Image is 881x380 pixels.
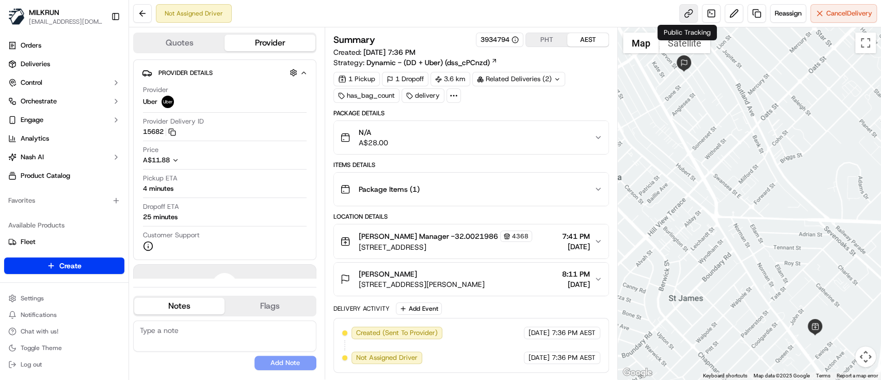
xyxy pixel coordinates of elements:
[816,373,830,378] a: Terms (opens in new tab)
[21,134,49,143] span: Analytics
[359,242,532,252] span: [STREET_ADDRESS]
[552,353,596,362] span: 7:36 PM AEST
[59,261,82,271] span: Create
[770,4,806,23] button: Reassign
[143,231,200,240] span: Customer Support
[333,305,390,313] div: Delivery Activity
[356,328,438,338] span: Created (Sent To Provider)
[4,93,124,110] button: Orchestrate
[29,18,103,26] button: [EMAIL_ADDRESS][DOMAIN_NAME]
[512,232,528,240] span: 4368
[4,74,124,91] button: Control
[4,341,124,355] button: Toggle Theme
[143,117,204,126] span: Provider Delivery ID
[143,174,178,183] span: Pickup ETA
[567,33,608,47] button: AEST
[382,72,428,86] div: 1 Dropoff
[21,97,57,106] span: Orchestrate
[366,57,490,68] span: Dynamic - (DD + Uber) (dss_cPCnzd)
[562,269,590,279] span: 8:11 PM
[620,366,654,379] img: Google
[810,4,877,23] button: CancelDelivery
[472,72,565,86] div: Related Deliveries (2)
[333,72,380,86] div: 1 Pickup
[225,298,315,314] button: Flags
[855,33,876,53] button: Toggle fullscreen view
[837,373,878,378] a: Report a map error
[562,279,590,290] span: [DATE]
[21,311,57,319] span: Notifications
[21,327,58,336] span: Chat with us!
[620,366,654,379] a: Open this area in Google Maps (opens a new window)
[143,127,176,136] button: 15682
[754,373,810,378] span: Map data ©2025 Google
[21,59,50,69] span: Deliveries
[29,7,59,18] button: MILKRUN
[134,298,225,314] button: Notes
[21,41,41,50] span: Orders
[4,308,124,322] button: Notifications
[480,35,519,44] button: 3934794
[4,56,124,72] a: Deliveries
[659,33,710,53] button: Show satellite imagery
[4,357,124,372] button: Log out
[4,37,124,54] a: Orders
[158,69,213,77] span: Provider Details
[333,57,498,68] div: Strategy:
[334,224,608,259] button: [PERSON_NAME] Manager -32.00219864368[STREET_ADDRESS]7:41 PM[DATE]
[528,328,550,338] span: [DATE]
[4,149,124,165] button: Nash AI
[359,138,388,148] span: A$28.00
[21,344,62,352] span: Toggle Theme
[334,121,608,154] button: N/AA$28.00
[4,112,124,128] button: Engage
[4,4,107,29] button: MILKRUNMILKRUN[EMAIL_ADDRESS][DOMAIN_NAME]
[775,9,802,18] span: Reassign
[334,173,608,206] button: Package Items (1)
[21,153,44,162] span: Nash AI
[21,294,44,302] span: Settings
[333,35,375,44] h3: Summary
[334,263,608,296] button: [PERSON_NAME][STREET_ADDRESS][PERSON_NAME]8:11 PM[DATE]
[143,97,157,107] span: Uber
[333,212,609,221] div: Location Details
[4,192,124,209] div: Favorites
[359,279,485,290] span: [STREET_ADDRESS][PERSON_NAME]
[528,353,550,362] span: [DATE]
[366,57,498,68] a: Dynamic - (DD + Uber) (dss_cPCnzd)
[4,324,124,339] button: Chat with us!
[143,184,173,193] div: 4 minutes
[826,9,872,18] span: Cancel Delivery
[21,360,42,369] span: Log out
[142,64,308,81] button: Provider Details
[21,171,70,180] span: Product Catalog
[21,78,42,87] span: Control
[402,88,444,103] div: delivery
[333,47,415,57] span: Created:
[333,109,609,117] div: Package Details
[658,25,717,40] div: Public Tracking
[526,33,567,47] button: PHT
[363,48,415,57] span: [DATE] 7:36 PM
[225,35,315,51] button: Provider
[359,127,388,138] span: N/A
[356,353,418,362] span: Not Assigned Driver
[430,72,470,86] div: 3.6 km
[703,372,747,379] button: Keyboard shortcuts
[4,130,124,147] a: Analytics
[333,88,399,103] div: has_bag_count
[4,291,124,306] button: Settings
[359,231,498,241] span: [PERSON_NAME] Manager -32.0021986
[162,96,174,108] img: uber-new-logo.jpeg
[333,161,609,169] div: Items Details
[21,237,36,247] span: Fleet
[359,184,420,194] span: Package Items ( 1 )
[4,217,124,234] div: Available Products
[143,202,179,211] span: Dropoff ETA
[143,212,178,222] div: 25 minutes
[8,237,120,247] a: Fleet
[562,241,590,252] span: [DATE]
[4,257,124,274] button: Create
